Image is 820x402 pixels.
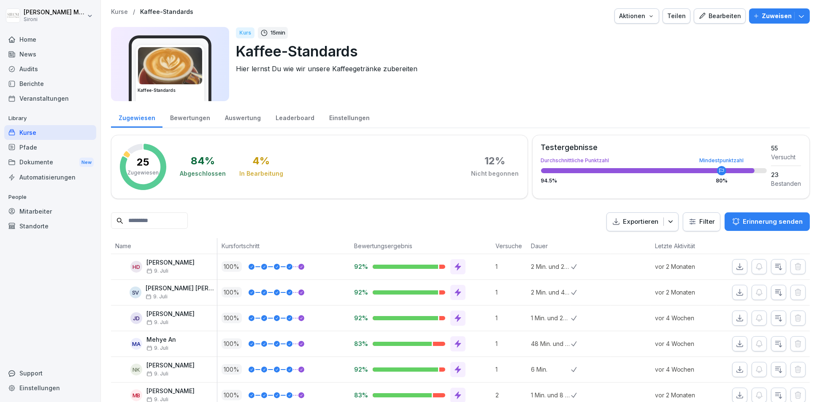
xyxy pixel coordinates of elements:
div: Mindestpunktzahl [699,158,744,163]
div: 55 [771,144,801,153]
p: 100 % [222,364,242,375]
p: 83% [354,340,366,348]
p: Erinnerung senden [743,217,803,226]
p: 1 [495,314,527,322]
button: Filter [683,213,720,231]
p: 2 [495,391,527,399]
p: Exportieren [623,217,658,227]
p: Sironi [24,16,85,22]
p: Kaffee-Standards [236,40,803,62]
div: New [79,158,94,167]
p: 83% [354,391,366,399]
button: Aktionen [614,8,659,24]
p: Mehye An [146,336,176,343]
div: Bearbeiten [698,11,741,21]
p: vor 4 Wochen [655,314,717,322]
a: Zugewiesen [111,106,162,128]
button: Exportieren [606,212,679,231]
div: HD [130,261,142,273]
div: Bewertungen [162,106,217,128]
div: MA [130,338,142,350]
a: Pfade [4,140,96,155]
div: 23 [771,170,801,179]
p: vor 2 Monaten [655,391,717,399]
p: 48 Min. und 7 Sek. [531,339,571,348]
a: Standorte [4,219,96,233]
p: People [4,190,96,204]
p: [PERSON_NAME] [146,311,195,318]
p: 1 [495,262,527,271]
p: [PERSON_NAME] [PERSON_NAME] [146,285,217,292]
div: Kurs [236,27,254,38]
div: Mitarbeiter [4,204,96,219]
a: Kurse [111,8,128,16]
p: 100 % [222,313,242,323]
p: [PERSON_NAME] Malec [24,9,85,16]
p: Zugewiesen [127,169,159,177]
div: Versucht [771,153,801,161]
div: JD [130,312,142,324]
p: 15 min [271,29,285,37]
p: Letzte Aktivität [655,241,713,250]
p: 1 [495,339,527,348]
div: 80 % [716,178,728,183]
a: Auswertung [217,106,268,128]
a: News [4,47,96,62]
div: MB [130,389,142,401]
a: Veranstaltungen [4,91,96,106]
p: / [133,8,135,16]
p: Versuche [495,241,522,250]
p: Zuweisen [762,11,792,21]
a: Automatisierungen [4,170,96,185]
a: Einstellungen [4,381,96,395]
p: 100 % [222,287,242,297]
img: km4heinxktm3m47uv6i6dr0s.png [138,47,202,84]
p: 2 Min. und 4 Sek. [531,288,571,297]
div: Kurse [4,125,96,140]
span: 9. Juli [146,294,168,300]
h3: Kaffee-Standards [138,87,203,94]
span: 9. Juli [146,371,168,377]
span: 9. Juli [146,345,168,351]
button: Teilen [663,8,690,24]
a: Kaffee-Standards [140,8,193,16]
p: [PERSON_NAME] [146,388,195,395]
a: Einstellungen [322,106,377,128]
a: Audits [4,62,96,76]
a: Home [4,32,96,47]
div: 94.5 % [541,178,767,183]
p: Hier lernst Du wie wir unsere Kaffeegetränke zubereiten [236,64,803,74]
p: Library [4,112,96,125]
p: 100 % [222,338,242,349]
a: DokumenteNew [4,155,96,170]
div: Durchschnittliche Punktzahl [541,158,767,163]
p: 100 % [222,390,242,400]
p: 1 [495,365,527,374]
div: Bestanden [771,179,801,188]
p: 92% [354,263,366,271]
a: Leaderboard [268,106,322,128]
div: Filter [688,217,715,226]
p: 1 Min. und 8 Sek. [531,391,571,399]
p: vor 4 Wochen [655,365,717,374]
p: 25 [137,157,149,167]
button: Zuweisen [749,8,810,24]
div: Berichte [4,76,96,91]
div: NK [130,364,142,375]
p: [PERSON_NAME] [146,259,195,266]
button: Erinnerung senden [725,212,810,231]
